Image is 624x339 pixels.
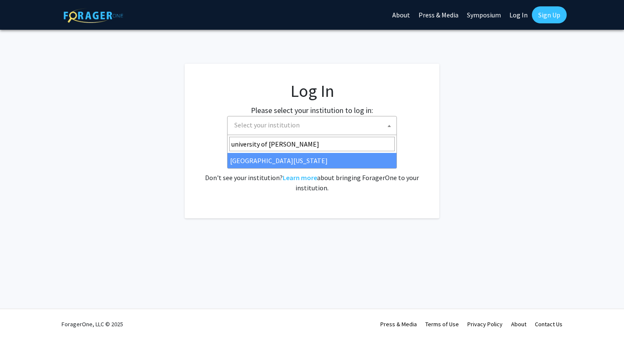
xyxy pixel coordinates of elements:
label: Please select your institution to log in: [251,105,373,116]
h1: Log In [202,81,422,101]
input: Search [229,137,395,151]
a: Terms of Use [425,320,459,328]
a: Learn more about bringing ForagerOne to your institution [283,173,317,182]
a: Press & Media [380,320,417,328]
span: Select your institution [234,121,300,129]
div: ForagerOne, LLC © 2025 [62,309,123,339]
a: Contact Us [535,320,562,328]
a: Privacy Policy [467,320,503,328]
a: About [511,320,526,328]
span: Select your institution [231,116,396,134]
li: [GEOGRAPHIC_DATA][US_STATE] [228,153,396,168]
span: Select your institution [227,116,397,135]
a: Sign Up [532,6,567,23]
div: No account? . Don't see your institution? about bringing ForagerOne to your institution. [202,152,422,193]
iframe: Chat [6,301,36,333]
img: ForagerOne Logo [64,8,123,23]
